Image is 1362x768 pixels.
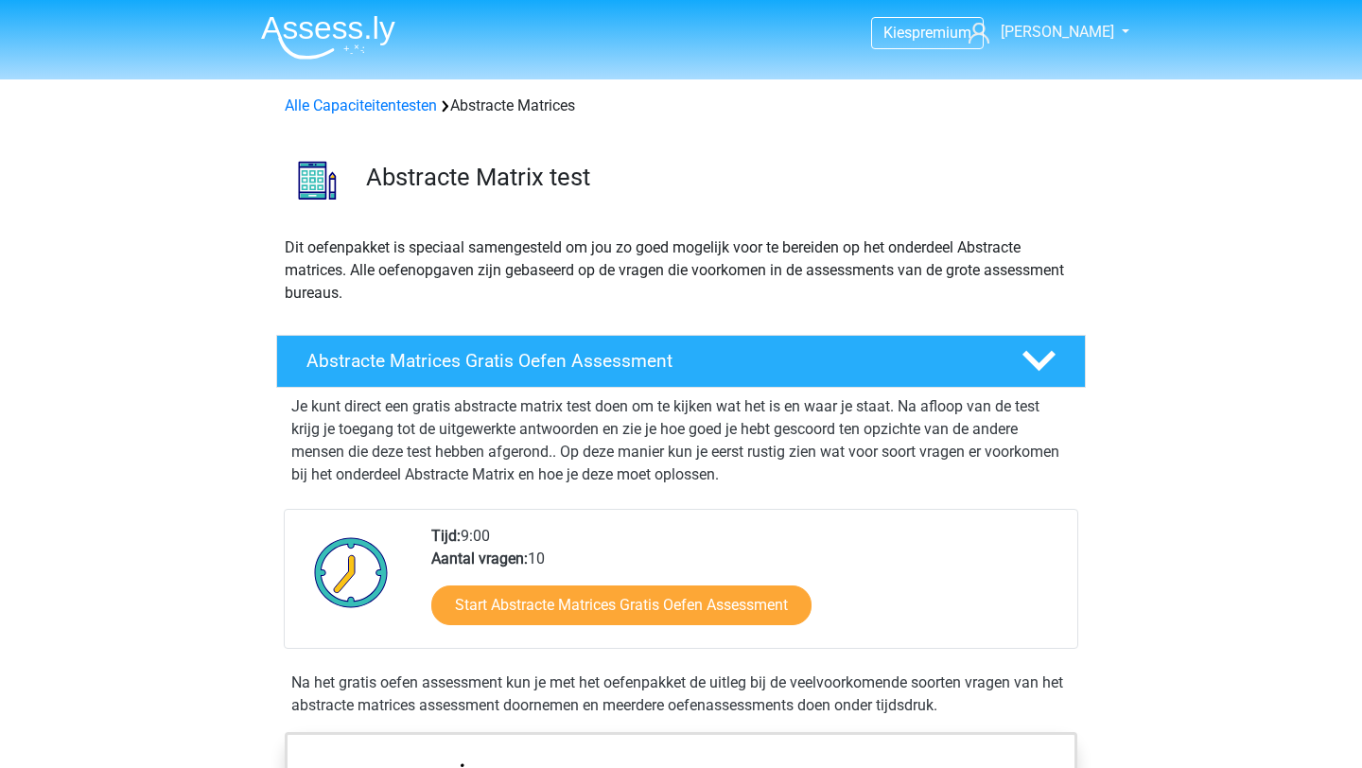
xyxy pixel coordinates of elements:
[912,24,971,42] span: premium
[366,163,1071,192] h3: Abstracte Matrix test
[285,236,1077,305] p: Dit oefenpakket is speciaal samengesteld om jou zo goed mogelijk voor te bereiden op het onderdee...
[261,15,395,60] img: Assessly
[431,527,461,545] b: Tijd:
[277,140,358,220] img: abstracte matrices
[961,21,1116,44] a: [PERSON_NAME]
[284,672,1078,717] div: Na het gratis oefen assessment kun je met het oefenpakket de uitleg bij de veelvoorkomende soorte...
[285,96,437,114] a: Alle Capaciteitentesten
[269,335,1093,388] a: Abstracte Matrices Gratis Oefen Assessment
[277,95,1085,117] div: Abstracte Matrices
[417,525,1076,648] div: 9:00 10
[431,550,528,567] b: Aantal vragen:
[872,20,983,45] a: Kiespremium
[304,525,399,620] img: Klok
[291,395,1071,486] p: Je kunt direct een gratis abstracte matrix test doen om te kijken wat het is en waar je staat. Na...
[431,585,812,625] a: Start Abstracte Matrices Gratis Oefen Assessment
[1001,23,1114,41] span: [PERSON_NAME]
[306,350,991,372] h4: Abstracte Matrices Gratis Oefen Assessment
[883,24,912,42] span: Kies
